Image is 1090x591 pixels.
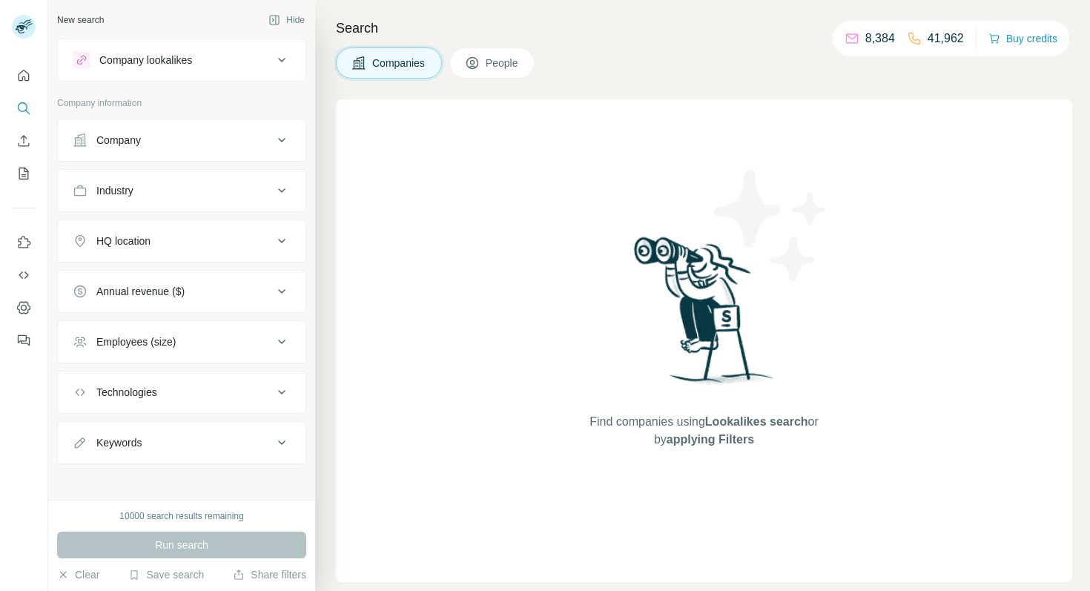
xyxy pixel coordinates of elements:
[96,234,151,248] div: HQ location
[57,567,99,582] button: Clear
[486,56,520,70] span: People
[128,567,204,582] button: Save search
[58,425,305,460] button: Keywords
[865,30,895,47] p: 8,384
[96,183,133,198] div: Industry
[99,53,192,67] div: Company lookalikes
[58,173,305,208] button: Industry
[119,509,243,523] div: 10000 search results remaining
[96,133,141,148] div: Company
[57,96,306,110] p: Company information
[58,374,305,410] button: Technologies
[233,567,306,582] button: Share filters
[12,160,36,187] button: My lists
[12,327,36,354] button: Feedback
[12,229,36,256] button: Use Surfe on LinkedIn
[96,284,185,299] div: Annual revenue ($)
[12,294,36,321] button: Dashboard
[704,159,838,292] img: Surfe Illustration - Stars
[96,435,142,450] div: Keywords
[96,385,157,400] div: Technologies
[372,56,426,70] span: Companies
[258,9,315,31] button: Hide
[585,413,822,449] span: Find companies using or by
[58,324,305,360] button: Employees (size)
[57,13,104,27] div: New search
[988,28,1057,49] button: Buy credits
[58,42,305,78] button: Company lookalikes
[12,262,36,288] button: Use Surfe API
[58,223,305,259] button: HQ location
[58,274,305,309] button: Annual revenue ($)
[667,433,754,446] span: applying Filters
[336,18,1072,39] h4: Search
[96,334,176,349] div: Employees (size)
[627,233,782,398] img: Surfe Illustration - Woman searching with binoculars
[12,62,36,89] button: Quick start
[58,122,305,158] button: Company
[12,128,36,154] button: Enrich CSV
[705,415,808,428] span: Lookalikes search
[928,30,964,47] p: 41,962
[12,95,36,122] button: Search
